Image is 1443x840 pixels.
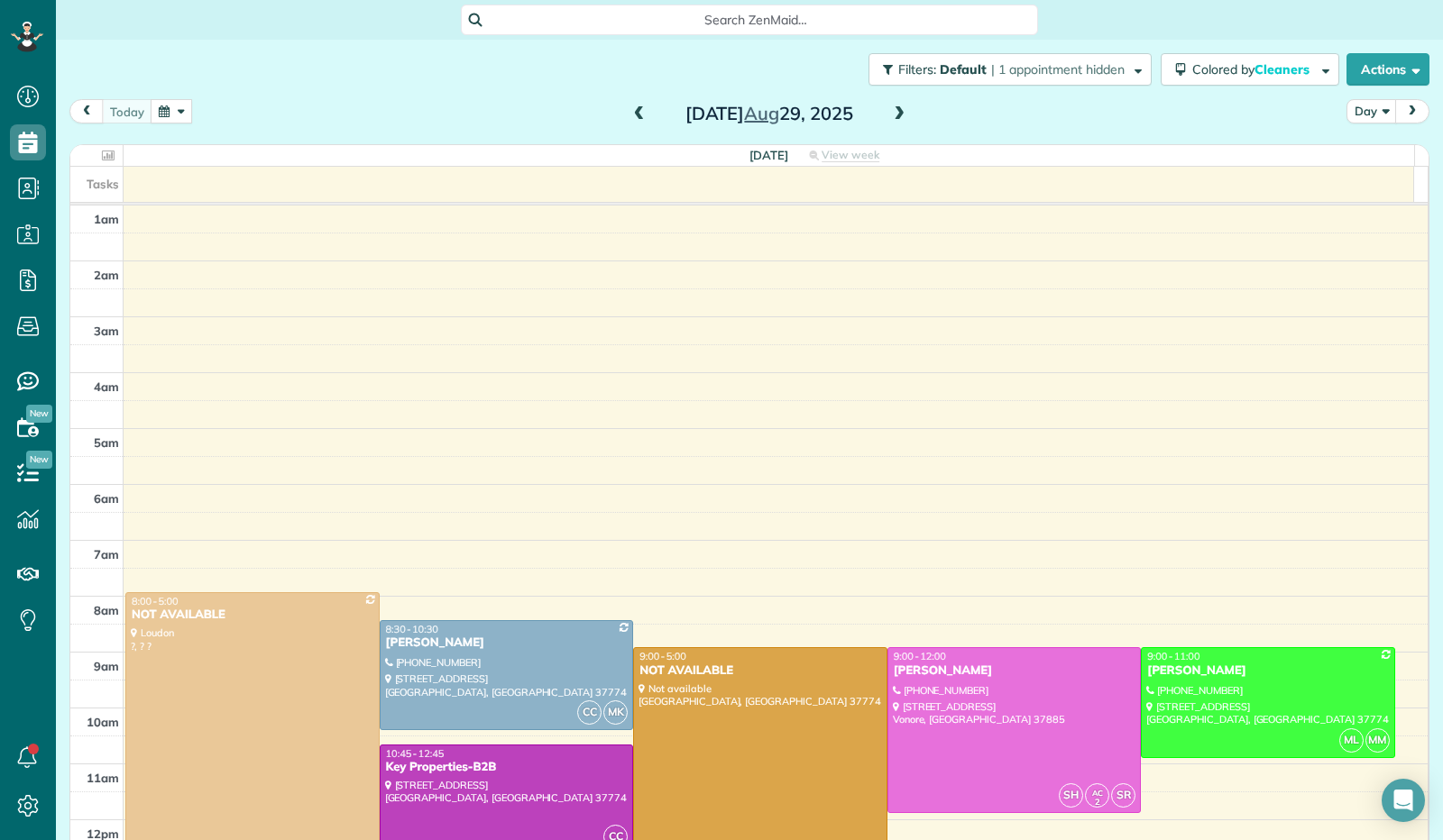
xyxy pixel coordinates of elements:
[869,53,1152,86] button: Filters: Default | 1 appointment hidden
[87,177,119,191] span: Tasks
[577,700,602,725] span: CC
[1086,794,1108,811] small: 2
[744,102,779,124] span: Aug
[94,212,119,226] span: 1am
[639,663,882,679] div: NOT AVAILABLE
[1092,788,1103,798] span: AC
[859,53,1152,86] a: Filters: Default | 1 appointment hidden
[1365,728,1390,753] span: MM
[94,268,119,282] span: 2am
[132,595,179,607] span: 8:00 - 5:00
[991,61,1125,78] span: | 1 appointment hidden
[1346,53,1429,86] button: Actions
[1111,783,1135,808] span: SR
[1059,783,1083,808] span: SH
[1395,99,1429,123] button: next
[893,663,1136,679] div: [PERSON_NAME]
[94,547,119,562] span: 7am
[940,61,988,78] span: Default
[385,635,629,651] div: [PERSON_NAME]
[894,650,946,662] span: 9:00 - 12:00
[94,379,119,394] span: 4am
[1147,650,1199,662] span: 9:00 - 11:00
[657,104,882,123] h2: [DATE] 29, 2025
[1339,728,1364,753] span: ML
[102,99,152,123] button: today
[94,435,119,450] span: 5am
[822,148,879,162] span: View week
[1161,53,1339,86] button: Colored byCleaners
[94,603,119,617] span: 8am
[87,771,119,785] span: 11am
[131,607,374,623] div: NOT AVAILABLE
[1192,61,1316,78] span: Colored by
[386,747,445,760] span: 10:45 - 12:45
[385,760,629,775] div: Key Properties-B2B
[1382,779,1425,822] div: Open Intercom Messenger
[26,405,52,423] span: New
[26,451,52,469] span: New
[87,715,119,729] span: 10am
[749,148,788,162] span: [DATE]
[1346,99,1397,123] button: Day
[94,659,119,673] span: 9am
[639,650,686,662] span: 9:00 - 5:00
[94,324,119,338] span: 3am
[69,99,104,123] button: prev
[898,61,936,78] span: Filters:
[1255,61,1312,78] span: Cleaners
[94,491,119,506] span: 6am
[1146,663,1390,679] div: [PERSON_NAME]
[386,623,438,635] span: 8:30 - 10:30
[603,700,628,725] span: MK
